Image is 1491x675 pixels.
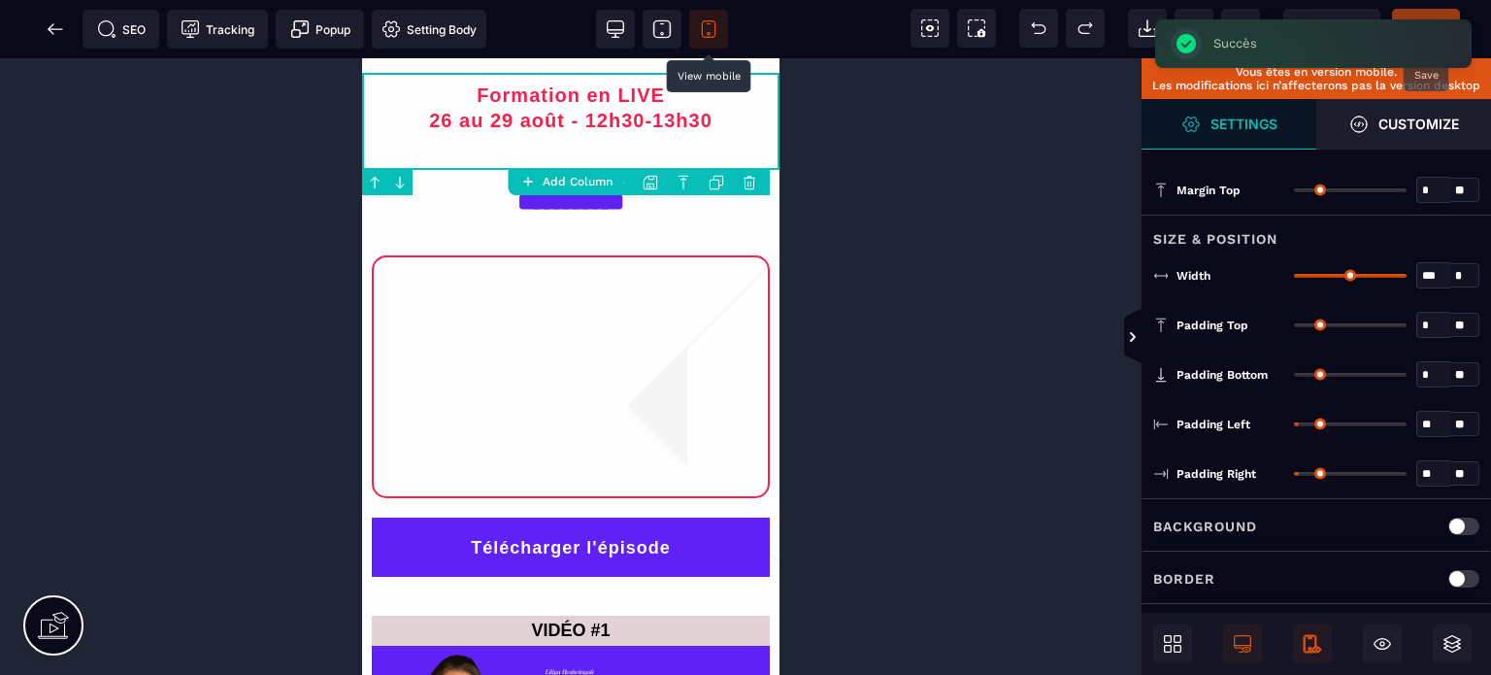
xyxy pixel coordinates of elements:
p: Vous êtes en version mobile. [1151,65,1481,79]
span: Margin Top [1176,183,1241,198]
strong: Settings [1210,117,1277,131]
p: Les modifications ici n’affecterons pas la version desktop [1151,79,1481,92]
span: Mobile Only [1293,624,1332,663]
span: Preview [1283,9,1380,48]
span: Tracking [181,19,254,39]
strong: Add Column [543,175,613,188]
span: Width [1176,268,1210,284]
span: Open Blocks [1153,624,1192,663]
span: Desktop Only [1223,624,1262,663]
span: Padding Left [1176,417,1250,432]
p: Background [1153,515,1257,538]
div: Size & Position [1142,215,1491,251]
span: Padding Right [1176,466,1256,482]
span: Hide/Show Block [1363,624,1402,663]
strong: Customize [1378,117,1459,131]
span: Setting Body [381,19,477,39]
span: View components [911,9,949,48]
span: Padding Bottom [1176,367,1268,383]
button: Télécharger l'épisode [10,459,408,519]
button: Add Column [509,168,624,195]
text: VIDÉO #1 [10,557,408,589]
span: Settings [1142,99,1316,150]
p: Border [1153,567,1215,591]
span: SEO [97,19,146,39]
span: Popup [290,19,350,39]
span: Open Layers [1433,624,1472,663]
span: Padding Top [1176,318,1248,333]
span: Open Style Manager [1316,99,1491,150]
h1: Formation en LIVE 26 au 29 août - 12h30-13h30 [10,15,408,75]
span: Screenshot [957,9,996,48]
